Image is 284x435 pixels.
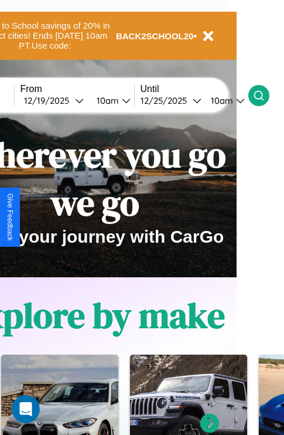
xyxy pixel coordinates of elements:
[141,84,248,94] label: Until
[205,95,236,106] div: 10am
[87,94,134,107] button: 10am
[20,84,134,94] label: From
[12,395,40,423] iframe: Intercom live chat
[116,31,194,41] b: BACK2SCHOOL20
[141,95,193,106] div: 12 / 25 / 2025
[91,95,122,106] div: 10am
[20,94,87,107] button: 12/19/2025
[6,193,14,241] div: Give Feedback
[201,94,248,107] button: 10am
[24,95,75,106] div: 12 / 19 / 2025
